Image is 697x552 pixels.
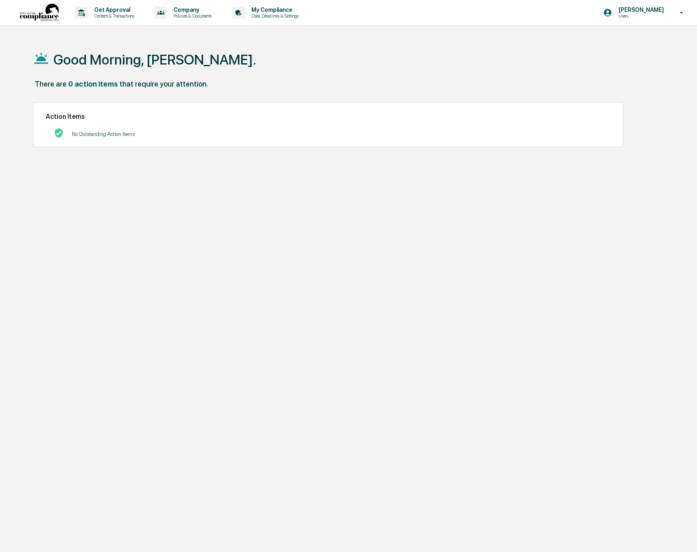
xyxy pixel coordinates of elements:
[72,131,135,137] p: No Outstanding Action Items
[54,128,64,138] img: No Actions logo
[88,13,138,19] p: Content & Transactions
[53,51,256,68] h1: Good Morning, [PERSON_NAME].
[46,113,610,120] h2: Action Items
[167,7,216,13] p: Company
[245,13,303,19] p: Data, Deadlines & Settings
[68,80,118,88] div: 0 action items
[167,13,216,19] p: Policies & Documents
[20,4,59,22] img: logo
[120,80,208,88] div: that require your attention.
[612,13,668,19] p: Users
[35,80,67,88] div: There are
[612,7,668,13] p: [PERSON_NAME]
[88,7,138,13] p: Get Approval
[245,7,303,13] p: My Compliance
